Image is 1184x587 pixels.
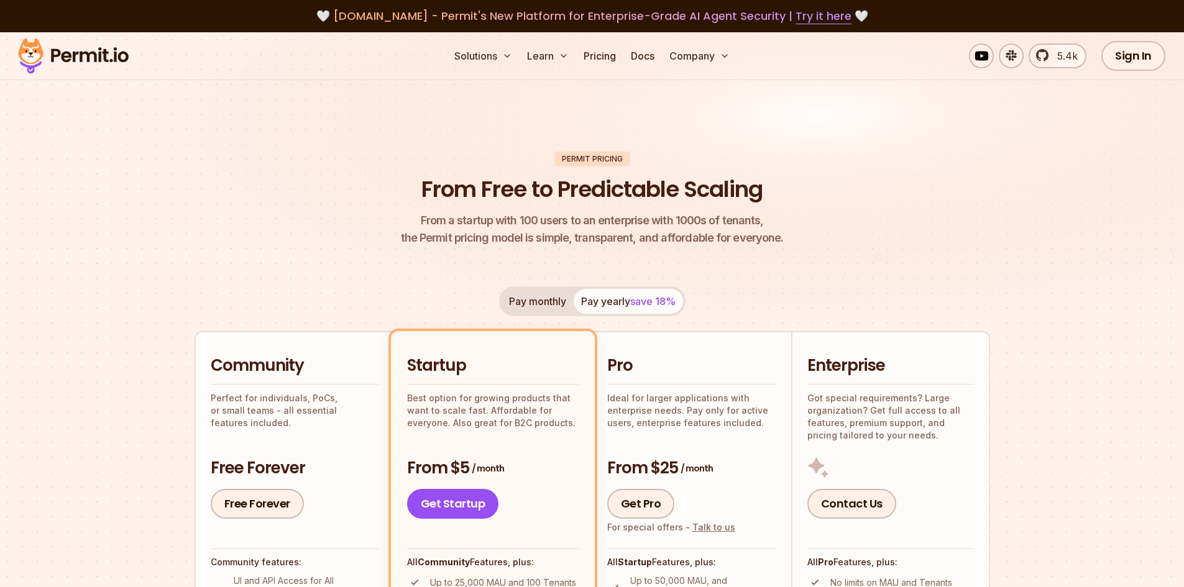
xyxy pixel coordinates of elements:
strong: Community [418,557,470,567]
a: Sign In [1101,41,1165,71]
a: Get Pro [607,489,675,519]
strong: Startup [618,557,652,567]
img: Permit logo [12,35,134,77]
h2: Startup [407,355,579,377]
a: 5.4k [1029,43,1086,68]
h1: From Free to Predictable Scaling [421,174,763,205]
a: Contact Us [807,489,896,519]
span: / month [472,462,504,475]
a: Free Forever [211,489,304,519]
span: From a startup with 100 users to an enterprise with 1000s of tenants, [401,212,784,229]
h4: All Features, plus: [807,556,974,568]
strong: Pro [818,557,833,567]
p: Ideal for larger applications with enterprise needs. Pay only for active users, enterprise featur... [607,392,776,429]
a: Get Startup [407,489,499,519]
div: Permit Pricing [554,152,630,166]
div: For special offers - [607,521,735,534]
span: / month [681,462,713,475]
button: Solutions [449,43,517,68]
h3: From $25 [607,457,776,480]
h2: Pro [607,355,776,377]
button: Learn [522,43,574,68]
a: Pricing [579,43,621,68]
h3: Free Forever [211,457,379,480]
h4: All Features, plus: [407,556,579,568]
a: Docs [626,43,659,68]
a: Talk to us [692,522,735,532]
p: Got special requirements? Large organization? Get full access to all features, premium support, a... [807,392,974,442]
h2: Enterprise [807,355,974,377]
button: Company [664,43,735,68]
h3: From $5 [407,457,579,480]
h2: Community [211,355,379,377]
div: 🤍 🤍 [30,7,1154,25]
h4: All Features, plus: [607,556,776,568]
button: Pay monthly [502,289,574,314]
a: Try it here [796,8,851,24]
p: Perfect for individuals, PoCs, or small teams - all essential features included. [211,392,379,429]
span: 5.4k [1050,48,1078,63]
p: the Permit pricing model is simple, transparent, and affordable for everyone. [401,212,784,247]
h4: Community features: [211,556,379,568]
p: Best option for growing products that want to scale fast. Affordable for everyone. Also great for... [407,392,579,429]
span: [DOMAIN_NAME] - Permit's New Platform for Enterprise-Grade AI Agent Security | [333,8,851,24]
